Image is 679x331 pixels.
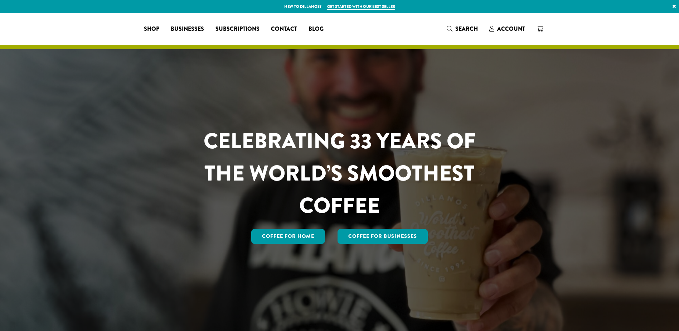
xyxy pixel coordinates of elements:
a: Shop [138,23,165,35]
span: Contact [271,25,297,34]
a: Coffee For Businesses [338,229,428,244]
span: Subscriptions [215,25,260,34]
span: Shop [144,25,159,34]
span: Blog [309,25,324,34]
a: Coffee for Home [251,229,325,244]
a: Get started with our best seller [327,4,395,10]
a: Search [441,23,484,35]
span: Account [497,25,525,33]
h1: CELEBRATING 33 YEARS OF THE WORLD’S SMOOTHEST COFFEE [183,125,497,222]
span: Search [455,25,478,33]
span: Businesses [171,25,204,34]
